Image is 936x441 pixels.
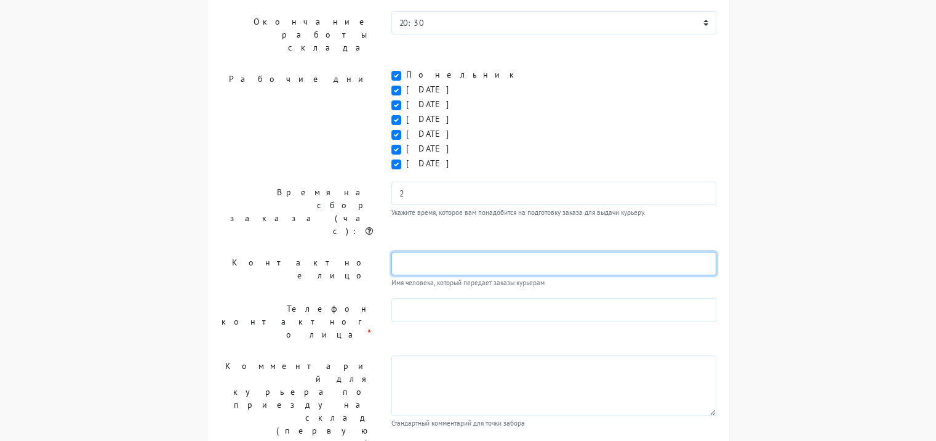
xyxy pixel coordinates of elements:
small: Имя человека, который передает заказы курьерам [391,278,717,288]
label: [DATE] [406,83,458,96]
label: Время на сбор заказа (час): [210,182,382,242]
label: Понельник [406,68,522,81]
label: Контактное лицо [210,252,382,288]
label: [DATE] [406,98,458,111]
label: [DATE] [406,157,458,170]
label: [DATE] [406,113,458,126]
label: [DATE] [406,127,458,140]
small: Стандартный комментарий для точки забора [391,418,717,429]
label: Рабочие дни [210,68,382,172]
label: [DATE] [406,142,458,155]
label: Телефон контактного лица [210,298,382,346]
label: Окончание работы склада [210,11,382,59]
small: Укажите время, которое вам понадобится на подготовку заказа для выдачи курьеру. [391,208,717,218]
